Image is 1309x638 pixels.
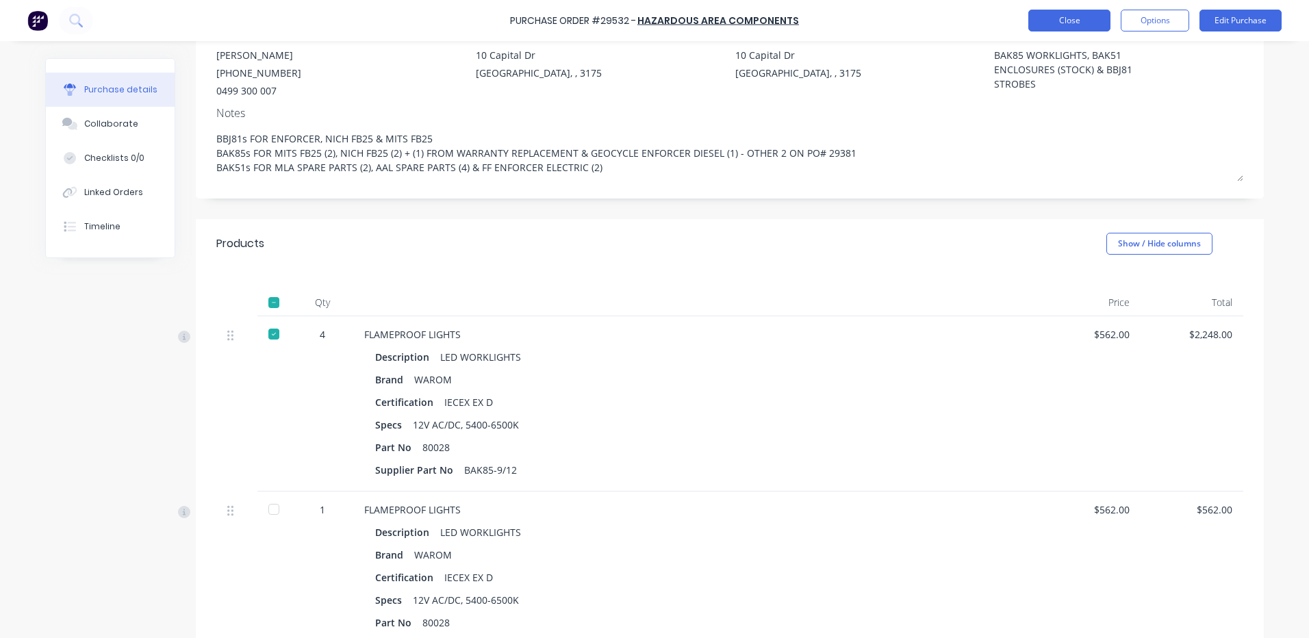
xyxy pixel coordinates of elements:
div: Qty [292,289,353,316]
div: $2,248.00 [1152,327,1232,342]
div: Part No [375,437,422,457]
div: Collaborate [84,118,138,130]
a: HAZARDOUS AREA COMPONENTS [637,14,799,27]
div: [GEOGRAPHIC_DATA], , 3175 [735,66,861,80]
div: IECEX EX D [444,392,493,412]
button: Show / Hide columns [1106,233,1212,255]
div: 1 [303,502,342,517]
div: FLAMEPROOF LIGHTS [364,327,1027,342]
div: 80028 [422,437,450,457]
div: 10 Capital Dr [735,48,861,62]
div: IECEX EX D [444,567,493,587]
div: Brand [375,370,414,390]
div: $562.00 [1152,502,1232,517]
button: Close [1028,10,1110,31]
button: Checklists 0/0 [46,141,175,175]
div: BAK85-9/12 [464,460,517,480]
div: Total [1141,289,1243,316]
div: 12V AC/DC, 5400-6500K [413,590,519,610]
div: Products [216,235,264,252]
div: Certification [375,567,444,587]
div: 80028 [422,613,450,633]
button: Timeline [46,209,175,244]
img: Factory [27,10,48,31]
div: 4 [303,327,342,342]
div: Description [375,522,440,542]
button: Collaborate [46,107,175,141]
button: Linked Orders [46,175,175,209]
div: WAROM [414,370,452,390]
button: Purchase details [46,73,175,107]
button: Options [1121,10,1189,31]
div: Part No [375,613,422,633]
div: $562.00 [1049,502,1130,517]
div: Supplier Part No [375,460,464,480]
div: [PHONE_NUMBER] [216,66,301,80]
div: Certification [375,392,444,412]
div: [PERSON_NAME] [216,48,301,62]
div: WAROM [414,545,452,565]
div: 12V AC/DC, 5400-6500K [413,415,519,435]
div: Purchase Order #29532 - [510,14,636,28]
div: Checklists 0/0 [84,152,144,164]
div: Price [1038,289,1141,316]
div: Specs [375,590,413,610]
div: Description [375,347,440,367]
div: 0499 300 007 [216,84,301,98]
div: [GEOGRAPHIC_DATA], , 3175 [476,66,602,80]
div: Specs [375,415,413,435]
div: Timeline [84,220,120,233]
div: Brand [375,545,414,565]
div: $562.00 [1049,327,1130,342]
textarea: BAK85 WORKLIGHTS, BAK51 ENCLOSURES (STOCK) & BBJ81 STROBES [994,48,1165,91]
button: Edit Purchase [1199,10,1282,31]
div: LED WORKLIGHTS [440,522,521,542]
textarea: BBJ81s FOR ENFORCER, NICH FB25 & MITS FB25 BAK85s FOR MITS FB25 (2), NICH FB25 (2) + (1) FROM WAR... [216,125,1243,181]
div: Notes [216,105,1243,121]
div: Linked Orders [84,186,143,199]
div: FLAMEPROOF LIGHTS [364,502,1027,517]
div: 10 Capital Dr [476,48,602,62]
div: LED WORKLIGHTS [440,347,521,367]
div: Purchase details [84,84,157,96]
